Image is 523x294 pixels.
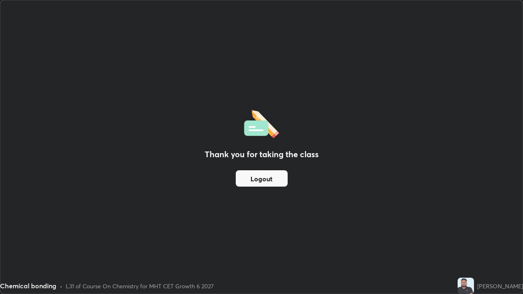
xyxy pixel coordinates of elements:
img: offlineFeedback.1438e8b3.svg [244,107,279,138]
img: 482f76725520491caafb691467b04a1d.jpg [458,278,474,294]
div: L31 of Course On Chemistry for MHT CET Growth 6 2027 [66,282,214,290]
div: [PERSON_NAME] [477,282,523,290]
button: Logout [236,170,288,187]
h2: Thank you for taking the class [205,148,319,160]
div: • [60,282,63,290]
